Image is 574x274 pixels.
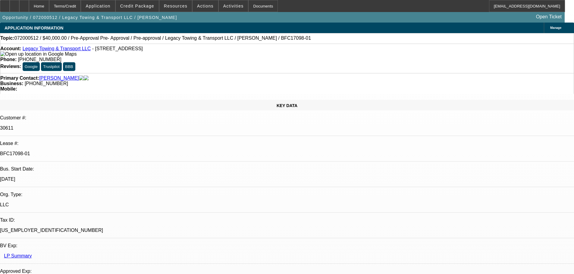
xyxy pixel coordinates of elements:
[116,0,159,12] button: Credit Package
[0,64,21,69] strong: Reviews:
[0,51,77,57] a: View Google Maps
[0,57,17,62] strong: Phone:
[197,4,214,8] span: Actions
[534,12,564,22] a: Open Ticket
[0,86,17,91] strong: Mobile:
[92,46,143,51] span: - [STREET_ADDRESS]
[0,51,77,57] img: Open up location in Google Maps
[223,4,244,8] span: Activities
[277,103,297,108] span: KEY DATA
[23,46,91,51] a: Legacy Towing & Transport LLC
[25,81,68,86] span: [PHONE_NUMBER]
[23,62,40,71] button: Google
[79,75,84,81] img: facebook-icon.png
[0,35,14,41] strong: Topic:
[81,0,115,12] button: Application
[550,26,561,29] span: Manage
[4,253,32,258] a: LP Summary
[164,4,187,8] span: Resources
[120,4,154,8] span: Credit Package
[2,15,177,20] span: Opportunity / 072000512 / Legacy Towing & Transport LLC / [PERSON_NAME]
[86,4,110,8] span: Application
[0,75,39,81] strong: Primary Contact:
[41,62,61,71] button: Trustpilot
[63,62,75,71] button: BBB
[193,0,218,12] button: Actions
[0,46,21,51] strong: Account:
[0,81,23,86] strong: Business:
[39,75,79,81] a: [PERSON_NAME]
[18,57,61,62] span: [PHONE_NUMBER]
[219,0,248,12] button: Activities
[5,26,63,30] span: APPLICATION INFORMATION
[84,75,89,81] img: linkedin-icon.png
[159,0,192,12] button: Resources
[14,35,311,41] span: 072000512 / $40,000.00 / Pre-Approval Pre- Approval / Pre-approval / Legacy Towing & Transport LL...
